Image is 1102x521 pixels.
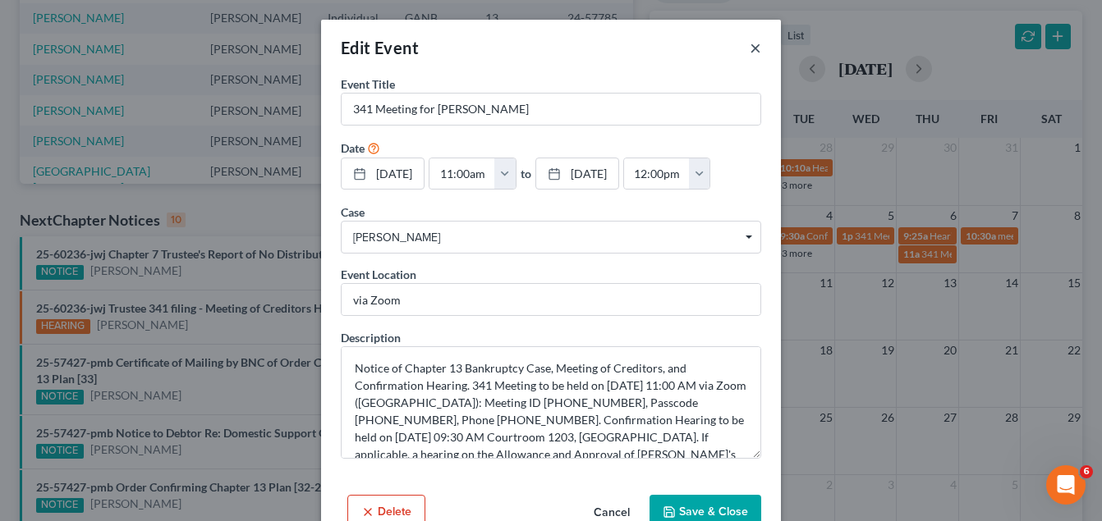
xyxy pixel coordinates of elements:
[341,329,401,346] label: Description
[536,158,618,190] a: [DATE]
[341,139,365,157] label: Date
[341,203,365,221] label: Case
[342,284,760,315] input: Enter location...
[1046,465,1086,505] iframe: Intercom live chat
[341,221,761,254] span: Select box activate
[341,266,416,283] label: Event Location
[1080,465,1093,478] span: 6
[353,229,749,246] span: [PERSON_NAME]
[624,158,690,190] input: -- : --
[341,77,395,91] span: Event Title
[342,158,424,190] a: [DATE]
[429,158,495,190] input: -- : --
[521,165,531,182] label: to
[342,94,760,125] input: Enter event name...
[750,38,761,57] button: ×
[341,38,419,57] span: Edit Event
